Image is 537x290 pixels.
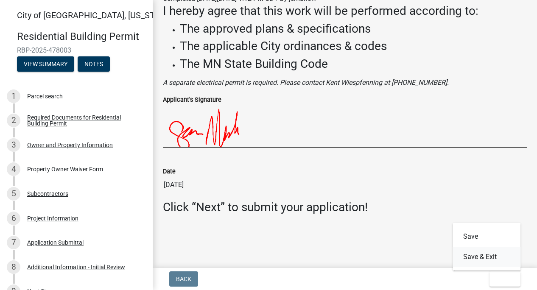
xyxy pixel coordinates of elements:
[163,78,449,86] i: A separate electrical permit is required. Please contact Kent Wiespfenning at [PHONE_NUMBER].
[27,240,84,245] div: Application Submittal
[27,114,139,126] div: Required Documents for Residential Building Permit
[7,212,20,225] div: 6
[27,215,78,221] div: Project Information
[489,271,520,287] button: Exit
[7,187,20,201] div: 5
[7,162,20,176] div: 4
[180,22,527,36] h3: The approved plans & specifications
[180,39,527,53] h3: The applicable City ordinances & codes
[496,276,509,282] span: Exit
[163,169,176,175] label: Date
[17,56,74,72] button: View Summary
[7,260,20,274] div: 8
[453,223,521,270] div: Exit
[7,236,20,249] div: 7
[7,89,20,103] div: 1
[453,226,521,247] button: Save
[163,200,527,215] h3: Click “Next” to submit your application!
[180,57,527,71] h3: The MN State Building Code
[163,105,263,147] img: J5uD9eCufbr95gxgrOYueELW6N7Y5lG45lQY+H9Q747at6SJvQAAAABJRU5ErkJggg==
[17,46,136,54] span: RBP-2025-478003
[78,61,110,68] wm-modal-confirm: Notes
[17,61,74,68] wm-modal-confirm: Summary
[169,271,198,287] button: Back
[27,264,125,270] div: Additional Information - Initial Review
[27,166,103,172] div: Property Owner Waiver Form
[7,138,20,152] div: 3
[453,247,521,267] button: Save & Exit
[163,4,527,18] h3: I hereby agree that this work will be performed according to:
[176,276,191,282] span: Back
[27,191,68,197] div: Subcontractors
[17,31,146,43] h4: Residential Building Permit
[27,142,113,148] div: Owner and Property Information
[27,93,63,99] div: Parcel search
[7,114,20,127] div: 2
[17,10,171,20] span: City of [GEOGRAPHIC_DATA], [US_STATE]
[163,97,221,103] label: Applicant's Signature
[78,56,110,72] button: Notes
